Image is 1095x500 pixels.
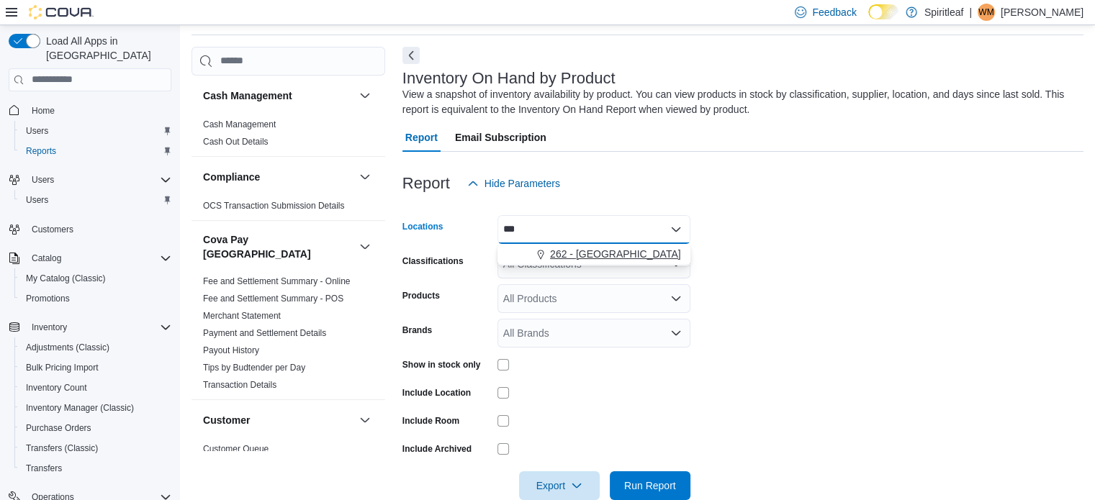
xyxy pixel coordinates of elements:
[20,419,97,437] a: Purchase Orders
[978,4,995,21] div: Wanda M
[203,88,292,103] h3: Cash Management
[20,142,62,160] a: Reports
[26,171,60,188] button: Users
[14,398,177,418] button: Inventory Manager (Classic)
[203,380,276,390] a: Transaction Details
[203,345,259,356] span: Payout History
[20,359,171,376] span: Bulk Pricing Import
[203,136,269,147] span: Cash Out Details
[26,293,70,304] span: Promotions
[32,253,61,264] span: Catalog
[14,268,177,288] button: My Catalog (Classic)
[26,101,171,119] span: Home
[528,471,591,500] span: Export
[402,290,440,301] label: Products
[191,116,385,156] div: Cash Management
[20,399,171,417] span: Inventory Manager (Classic)
[14,438,177,458] button: Transfers (Classic)
[203,379,276,391] span: Transaction Details
[20,270,112,287] a: My Catalog (Classic)
[203,276,351,287] span: Fee and Settlement Summary - Online
[203,293,343,304] span: Fee and Settlement Summary - POS
[26,463,62,474] span: Transfers
[550,247,681,261] span: 262 - [GEOGRAPHIC_DATA]
[978,4,993,21] span: WM
[670,293,682,304] button: Open list of options
[670,327,682,339] button: Open list of options
[20,399,140,417] a: Inventory Manager (Classic)
[497,244,690,265] div: Choose from the following options
[203,170,260,184] h3: Compliance
[402,324,432,336] label: Brands
[14,418,177,438] button: Purchase Orders
[26,402,134,414] span: Inventory Manager (Classic)
[485,176,560,191] span: Hide Parameters
[26,221,79,238] a: Customers
[3,170,177,190] button: Users
[32,322,67,333] span: Inventory
[26,362,99,373] span: Bulk Pricing Import
[191,273,385,399] div: Cova Pay [GEOGRAPHIC_DATA]
[402,387,471,399] label: Include Location
[356,238,374,255] button: Cova Pay [GEOGRAPHIC_DATA]
[405,123,438,152] span: Report
[26,250,171,267] span: Catalog
[14,458,177,478] button: Transfers
[26,250,67,267] button: Catalog
[14,358,177,378] button: Bulk Pricing Import
[203,119,276,129] a: Cash Management
[20,379,93,396] a: Inventory Count
[455,123,546,152] span: Email Subscription
[610,471,690,500] button: Run Report
[203,294,343,304] a: Fee and Settlement Summary - POS
[3,248,177,268] button: Catalog
[26,319,171,336] span: Inventory
[20,460,68,477] a: Transfers
[356,412,374,429] button: Customer
[20,460,171,477] span: Transfers
[203,200,345,212] span: OCS Transaction Submission Details
[203,170,353,184] button: Compliance
[26,342,109,353] span: Adjustments (Classic)
[32,105,55,117] span: Home
[14,190,177,210] button: Users
[26,145,56,157] span: Reports
[26,422,91,434] span: Purchase Orders
[461,169,566,198] button: Hide Parameters
[670,224,682,235] button: Close list of options
[868,19,869,20] span: Dark Mode
[203,232,353,261] button: Cova Pay [GEOGRAPHIC_DATA]
[402,175,450,192] h3: Report
[191,197,385,220] div: Compliance
[20,290,76,307] a: Promotions
[26,442,98,454] span: Transfers (Classic)
[969,4,972,21] p: |
[26,102,60,119] a: Home
[203,443,269,455] span: Customer Queue
[868,4,898,19] input: Dark Mode
[1001,4,1083,21] p: [PERSON_NAME]
[402,359,481,371] label: Show in stock only
[26,171,171,188] span: Users
[29,5,94,19] img: Cova
[812,5,856,19] span: Feedback
[402,415,459,427] label: Include Room
[20,290,171,307] span: Promotions
[203,88,353,103] button: Cash Management
[203,137,269,147] a: Cash Out Details
[20,339,115,356] a: Adjustments (Classic)
[20,419,171,437] span: Purchase Orders
[203,413,250,427] h3: Customer
[40,34,171,63] span: Load All Apps in [GEOGRAPHIC_DATA]
[26,382,87,394] span: Inventory Count
[624,478,676,493] span: Run Report
[14,337,177,358] button: Adjustments (Classic)
[203,345,259,355] a: Payout History
[32,174,54,186] span: Users
[203,201,345,211] a: OCS Transaction Submission Details
[26,273,106,284] span: My Catalog (Classic)
[497,244,690,265] button: 262 - [GEOGRAPHIC_DATA]
[356,168,374,186] button: Compliance
[14,288,177,309] button: Promotions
